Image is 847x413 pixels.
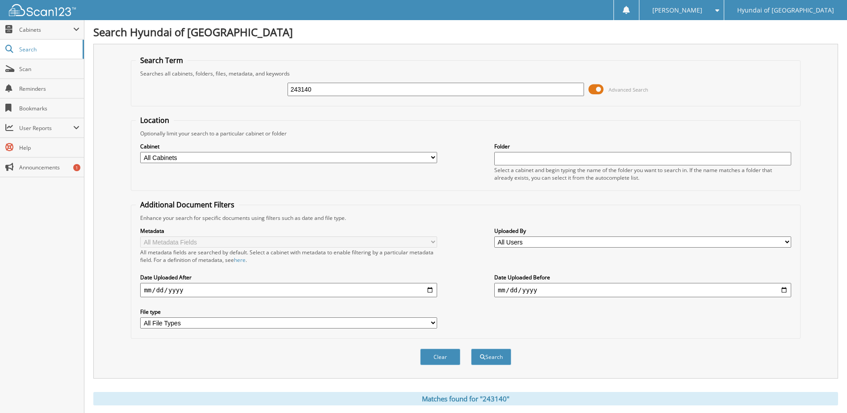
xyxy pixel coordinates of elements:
[19,26,73,34] span: Cabinets
[140,227,437,235] label: Metadata
[420,349,460,365] button: Clear
[140,308,437,316] label: File type
[136,214,795,222] div: Enhance your search for specific documents using filters such as date and file type.
[136,130,795,137] div: Optionally limit your search to a particular cabinet or folder
[73,164,80,171] div: 1
[234,256,246,264] a: here
[19,105,79,112] span: Bookmarks
[471,349,511,365] button: Search
[652,8,702,13] span: [PERSON_NAME]
[19,164,79,171] span: Announcements
[9,4,76,16] img: scan123-logo-white.svg
[494,143,791,150] label: Folder
[140,274,437,281] label: Date Uploaded After
[140,143,437,150] label: Cabinet
[93,392,838,405] div: Matches found for "243140"
[494,274,791,281] label: Date Uploaded Before
[136,115,174,125] legend: Location
[140,283,437,297] input: start
[494,166,791,181] div: Select a cabinet and begin typing the name of the folder you want to search in. If the name match...
[19,46,78,53] span: Search
[136,55,188,65] legend: Search Term
[19,65,79,73] span: Scan
[494,283,791,297] input: end
[737,8,834,13] span: Hyundai of [GEOGRAPHIC_DATA]
[140,249,437,264] div: All metadata fields are searched by default. Select a cabinet with metadata to enable filtering b...
[19,124,73,132] span: User Reports
[136,200,239,210] legend: Additional Document Filters
[93,25,838,39] h1: Search Hyundai of [GEOGRAPHIC_DATA]
[609,86,648,93] span: Advanced Search
[19,144,79,152] span: Help
[494,227,791,235] label: Uploaded By
[136,70,795,77] div: Searches all cabinets, folders, files, metadata, and keywords
[19,85,79,93] span: Reminders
